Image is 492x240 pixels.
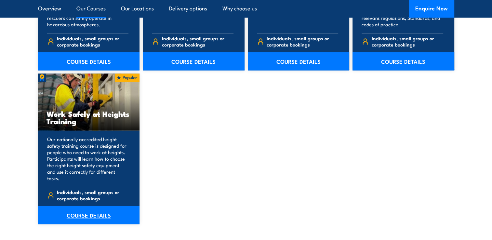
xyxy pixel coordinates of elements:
[372,35,443,47] span: Individuals, small groups or corporate bookings
[267,35,338,47] span: Individuals, small groups or corporate bookings
[143,52,245,70] a: COURSE DETAILS
[162,35,233,47] span: Individuals, small groups or corporate bookings
[57,35,128,47] span: Individuals, small groups or corporate bookings
[47,110,131,125] h3: Work Safely at Heights Training
[47,136,129,181] p: Our nationally accredited height safety training course is designed for people who need to work a...
[57,189,128,201] span: Individuals, small groups or corporate bookings
[352,52,454,70] a: COURSE DETAILS
[38,206,140,224] a: COURSE DETAILS
[38,52,140,70] a: COURSE DETAILS
[248,52,350,70] a: COURSE DETAILS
